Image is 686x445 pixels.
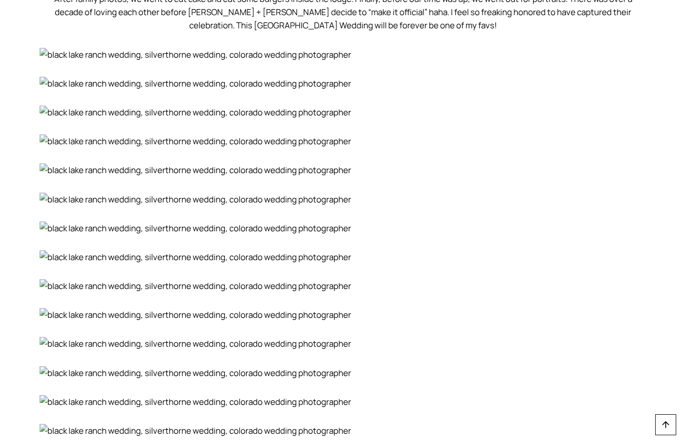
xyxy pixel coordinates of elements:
[40,250,647,264] img: black lake ranch wedding, silverthorne wedding, colorado wedding photographer
[40,366,647,379] img: black lake ranch wedding, silverthorne wedding, colorado wedding photographer
[40,222,647,235] img: black lake ranch wedding, silverthorne wedding, colorado wedding photographer
[40,163,647,177] img: black lake ranch wedding, silverthorne wedding, colorado wedding photographer
[40,77,647,90] img: black lake ranch wedding, silverthorne wedding, colorado wedding photographer
[40,106,647,119] img: black lake ranch wedding, silverthorne wedding, colorado wedding photographer
[655,414,676,435] a: Scroll to top
[40,337,647,350] img: black lake ranch wedding, silverthorne wedding, colorado wedding photographer
[40,48,647,61] img: black lake ranch wedding, silverthorne wedding, colorado wedding photographer
[40,193,647,206] img: black lake ranch wedding, silverthorne wedding, colorado wedding photographer
[40,279,647,292] img: black lake ranch wedding, silverthorne wedding, colorado wedding photographer
[40,424,647,437] img: black lake ranch wedding, silverthorne wedding, colorado wedding photographer
[40,395,647,408] img: black lake ranch wedding, silverthorne wedding, colorado wedding photographer
[40,134,647,148] img: black lake ranch wedding, silverthorne wedding, colorado wedding photographer
[40,308,647,321] img: black lake ranch wedding, silverthorne wedding, colorado wedding photographer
